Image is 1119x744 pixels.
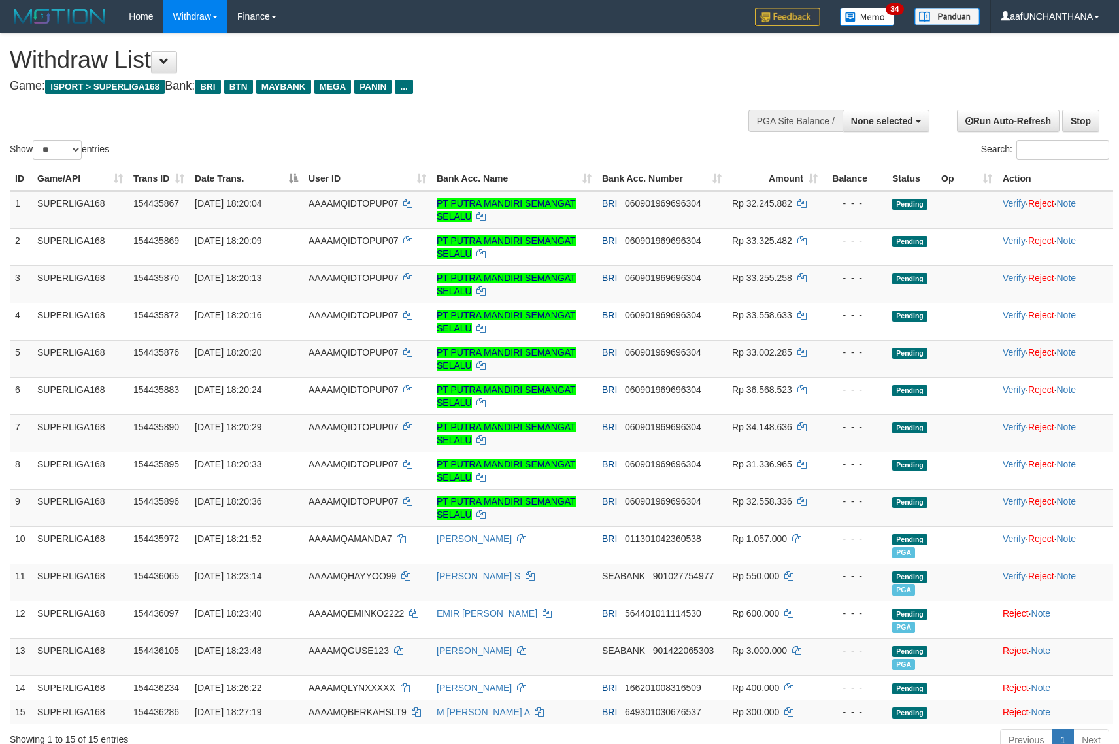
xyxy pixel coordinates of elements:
[892,236,927,247] span: Pending
[828,644,882,657] div: - - -
[431,167,597,191] th: Bank Acc. Name: activate to sort column ascending
[1003,310,1026,320] a: Verify
[840,8,895,26] img: Button%20Memo.svg
[1056,533,1076,544] a: Note
[33,140,82,160] select: Showentries
[625,384,701,395] span: Copy 060901969696304 to clipboard
[10,377,32,414] td: 6
[1016,140,1109,160] input: Search:
[309,384,398,395] span: AAAAMQIDTOPUP07
[32,526,128,564] td: SUPERLIGA168
[602,707,617,717] span: BRI
[981,140,1109,160] label: Search:
[892,547,915,558] span: Marked by aafsengchandara
[1003,422,1026,432] a: Verify
[437,608,537,618] a: EMIR [PERSON_NAME]
[10,80,733,93] h4: Game: Bank:
[625,235,701,246] span: Copy 060901969696304 to clipboard
[997,340,1113,377] td: · ·
[32,638,128,675] td: SUPERLIGA168
[10,7,109,26] img: MOTION_logo.png
[10,228,32,265] td: 2
[625,496,701,507] span: Copy 060901969696304 to clipboard
[1056,571,1076,581] a: Note
[195,608,261,618] span: [DATE] 18:23:40
[133,384,179,395] span: 154435883
[195,683,261,693] span: [DATE] 18:26:22
[997,414,1113,452] td: · ·
[1056,310,1076,320] a: Note
[1056,496,1076,507] a: Note
[437,198,576,222] a: PT PUTRA MANDIRI SEMANGAT SELALU
[602,310,617,320] span: BRI
[1056,347,1076,358] a: Note
[892,534,927,545] span: Pending
[732,422,792,432] span: Rp 34.148.636
[10,140,109,160] label: Show entries
[892,659,915,670] span: Marked by aafsengchandara
[309,533,392,544] span: AAAAMQAMANDA7
[887,167,936,191] th: Status
[1031,608,1051,618] a: Note
[32,564,128,601] td: SUPERLIGA168
[133,347,179,358] span: 154435876
[828,607,882,620] div: - - -
[602,608,617,618] span: BRI
[437,273,576,296] a: PT PUTRA MANDIRI SEMANGAT SELALU
[10,303,32,340] td: 4
[32,601,128,638] td: SUPERLIGA168
[1003,496,1026,507] a: Verify
[957,110,1060,132] a: Run Auto-Refresh
[828,705,882,719] div: - - -
[133,496,179,507] span: 154435896
[625,422,701,432] span: Copy 060901969696304 to clipboard
[892,348,927,359] span: Pending
[437,384,576,408] a: PT PUTRA MANDIRI SEMANGAT SELALU
[195,571,261,581] span: [DATE] 18:23:14
[1003,683,1029,693] a: Reject
[828,271,882,284] div: - - -
[602,273,617,283] span: BRI
[10,564,32,601] td: 11
[133,198,179,209] span: 154435867
[133,707,179,717] span: 154436286
[1056,422,1076,432] a: Note
[1062,110,1099,132] a: Stop
[892,497,927,508] span: Pending
[195,422,261,432] span: [DATE] 18:20:29
[732,533,787,544] span: Rp 1.057.000
[892,311,927,322] span: Pending
[732,235,792,246] span: Rp 33.325.482
[1003,235,1026,246] a: Verify
[732,384,792,395] span: Rp 36.568.523
[1028,496,1054,507] a: Reject
[828,346,882,359] div: - - -
[437,533,512,544] a: [PERSON_NAME]
[732,496,792,507] span: Rp 32.558.336
[195,533,261,544] span: [DATE] 18:21:52
[309,235,398,246] span: AAAAMQIDTOPUP07
[1003,384,1026,395] a: Verify
[602,422,617,432] span: BRI
[195,459,261,469] span: [DATE] 18:20:33
[997,700,1113,724] td: ·
[133,645,179,656] span: 154436105
[437,496,576,520] a: PT PUTRA MANDIRI SEMANGAT SELALU
[732,645,787,656] span: Rp 3.000.000
[727,167,823,191] th: Amount: activate to sort column ascending
[303,167,431,191] th: User ID: activate to sort column ascending
[1028,310,1054,320] a: Reject
[32,675,128,700] td: SUPERLIGA168
[602,235,617,246] span: BRI
[602,347,617,358] span: BRI
[309,198,398,209] span: AAAAMQIDTOPUP07
[828,420,882,433] div: - - -
[1003,608,1029,618] a: Reject
[886,3,903,15] span: 34
[892,422,927,433] span: Pending
[32,414,128,452] td: SUPERLIGA168
[653,645,714,656] span: Copy 901422065303 to clipboard
[195,384,261,395] span: [DATE] 18:20:24
[997,303,1113,340] td: · ·
[32,452,128,489] td: SUPERLIGA168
